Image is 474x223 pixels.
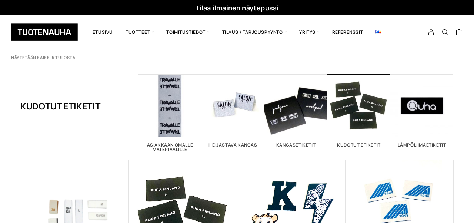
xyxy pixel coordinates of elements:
[216,21,293,43] span: Tilaus / Tarjouspyyntö
[390,74,453,147] a: Visit product category Lämpöliimaetiketit
[201,143,264,147] h2: Heijastava kangas
[160,21,216,43] span: Toimitustiedot
[326,21,370,43] a: Referenssit
[11,55,75,60] p: Näytetään kaikki 5 tulosta
[327,143,390,147] h2: Kudotut etiketit
[438,29,452,36] button: Search
[264,143,327,147] h2: Kangasetiketit
[390,143,453,147] h2: Lämpöliimaetiketit
[293,21,326,43] span: Yritys
[138,74,201,152] a: Visit product category Asiakkaan omalle materiaalille
[86,21,119,43] a: Etusivu
[327,74,390,147] a: Visit product category Kudotut etiketit
[20,74,100,137] h1: Kudotut etiketit
[138,143,201,152] h2: Asiakkaan omalle materiaalille
[264,74,327,147] a: Visit product category Kangasetiketit
[456,29,463,37] a: Cart
[424,29,438,36] a: My Account
[196,3,279,12] a: Tilaa ilmainen näytepussi
[11,23,78,41] img: Tuotenauha Oy
[119,21,160,43] span: Tuotteet
[375,30,381,34] img: English
[201,74,264,147] a: Visit product category Heijastava kangas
